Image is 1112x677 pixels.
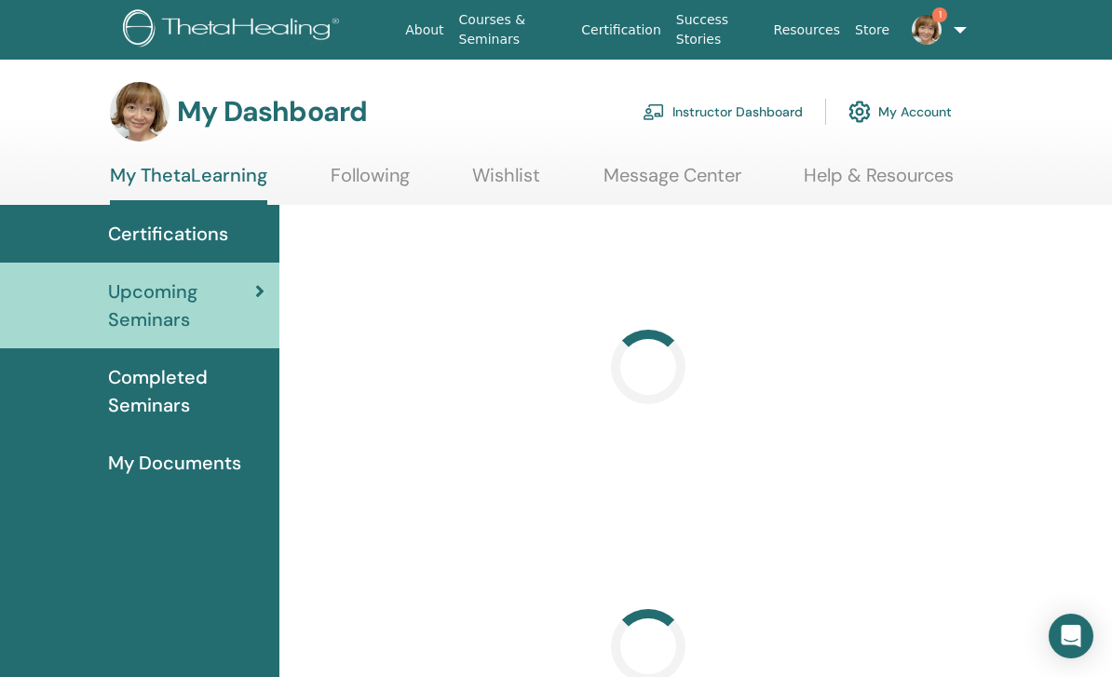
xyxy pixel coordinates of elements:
span: Certifications [108,220,228,248]
h3: My Dashboard [177,95,367,129]
a: Message Center [603,164,741,200]
a: Courses & Seminars [452,3,575,57]
a: Following [331,164,410,200]
a: Success Stories [669,3,766,57]
a: Resources [766,13,848,47]
img: default.jpg [110,82,170,142]
img: cog.svg [848,96,871,128]
img: chalkboard-teacher.svg [643,103,665,120]
a: About [398,13,451,47]
a: Certification [574,13,668,47]
span: My Documents [108,449,241,477]
a: Help & Resources [804,164,954,200]
a: Wishlist [472,164,540,200]
img: default.jpg [912,15,942,45]
a: Instructor Dashboard [643,91,803,132]
div: Open Intercom Messenger [1049,614,1093,658]
a: My Account [848,91,952,132]
img: logo.png [123,9,346,51]
span: Upcoming Seminars [108,278,255,333]
a: Store [848,13,897,47]
a: My ThetaLearning [110,164,267,205]
span: Completed Seminars [108,363,264,419]
span: 1 [932,7,947,22]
